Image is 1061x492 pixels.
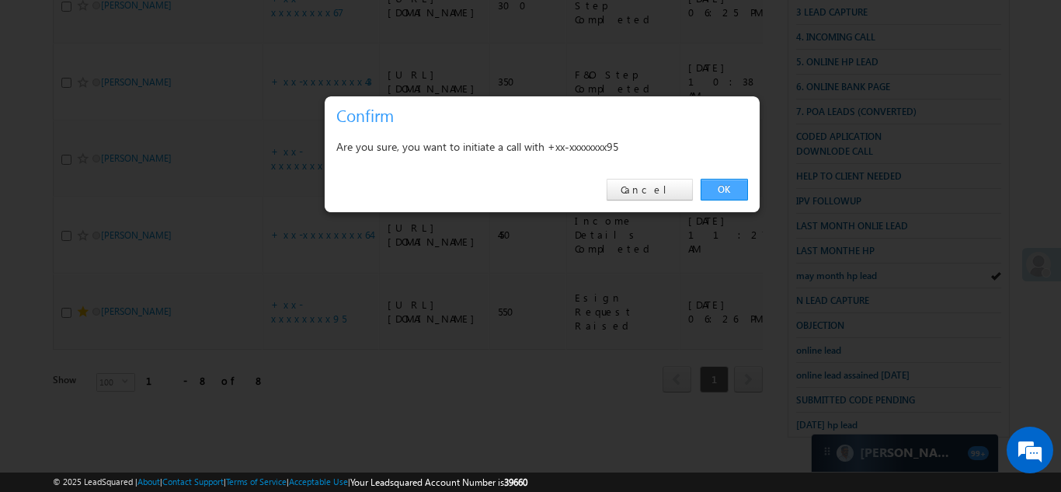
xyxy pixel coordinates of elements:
a: Acceptable Use [289,476,348,487]
a: OK [701,179,748,201]
textarea: Type your message and hit 'Enter' [20,144,284,368]
em: Start Chat [211,382,282,403]
a: Terms of Service [226,476,287,487]
div: Minimize live chat window [255,8,292,45]
span: 39660 [504,476,527,488]
span: Your Leadsquared Account Number is [350,476,527,488]
a: Cancel [607,179,693,201]
a: About [137,476,160,487]
a: Contact Support [162,476,224,487]
h3: Confirm [336,102,754,129]
img: d_60004797649_company_0_60004797649 [26,82,65,102]
span: © 2025 LeadSquared | | | | | [53,475,527,490]
div: Are you sure, you want to initiate a call with +xx-xxxxxxxx95 [336,137,748,156]
div: Chat with us now [81,82,261,102]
